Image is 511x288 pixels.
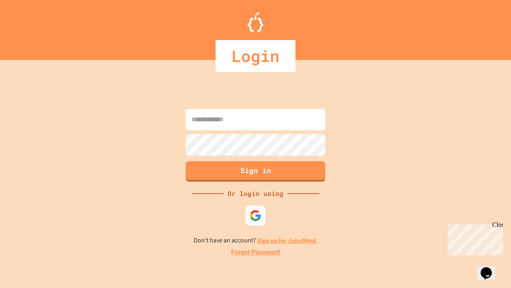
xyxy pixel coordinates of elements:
p: Don't have an account? [194,236,318,246]
button: Sign in [186,161,325,182]
iframe: chat widget [445,221,503,255]
div: Chat with us now!Close [3,3,55,51]
iframe: chat widget [477,256,503,280]
img: Logo.svg [248,12,263,32]
img: google-icon.svg [250,210,261,222]
div: Or login using [224,189,287,198]
a: Forgot Password [231,248,280,257]
div: Login [216,40,295,72]
a: Sign up for JuiceMind. [257,236,318,245]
